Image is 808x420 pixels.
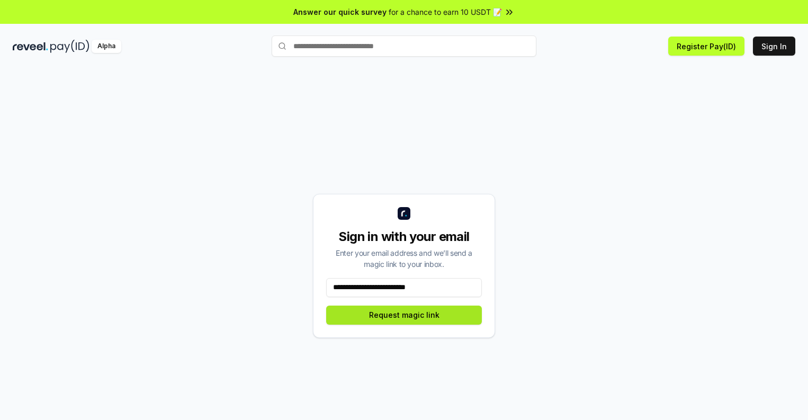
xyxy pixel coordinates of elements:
img: logo_small [398,207,410,220]
span: for a chance to earn 10 USDT 📝 [389,6,502,17]
div: Enter your email address and we’ll send a magic link to your inbox. [326,247,482,270]
button: Sign In [753,37,795,56]
span: Answer our quick survey [293,6,387,17]
button: Register Pay(ID) [668,37,744,56]
div: Alpha [92,40,121,53]
img: reveel_dark [13,40,48,53]
button: Request magic link [326,306,482,325]
img: pay_id [50,40,89,53]
div: Sign in with your email [326,228,482,245]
